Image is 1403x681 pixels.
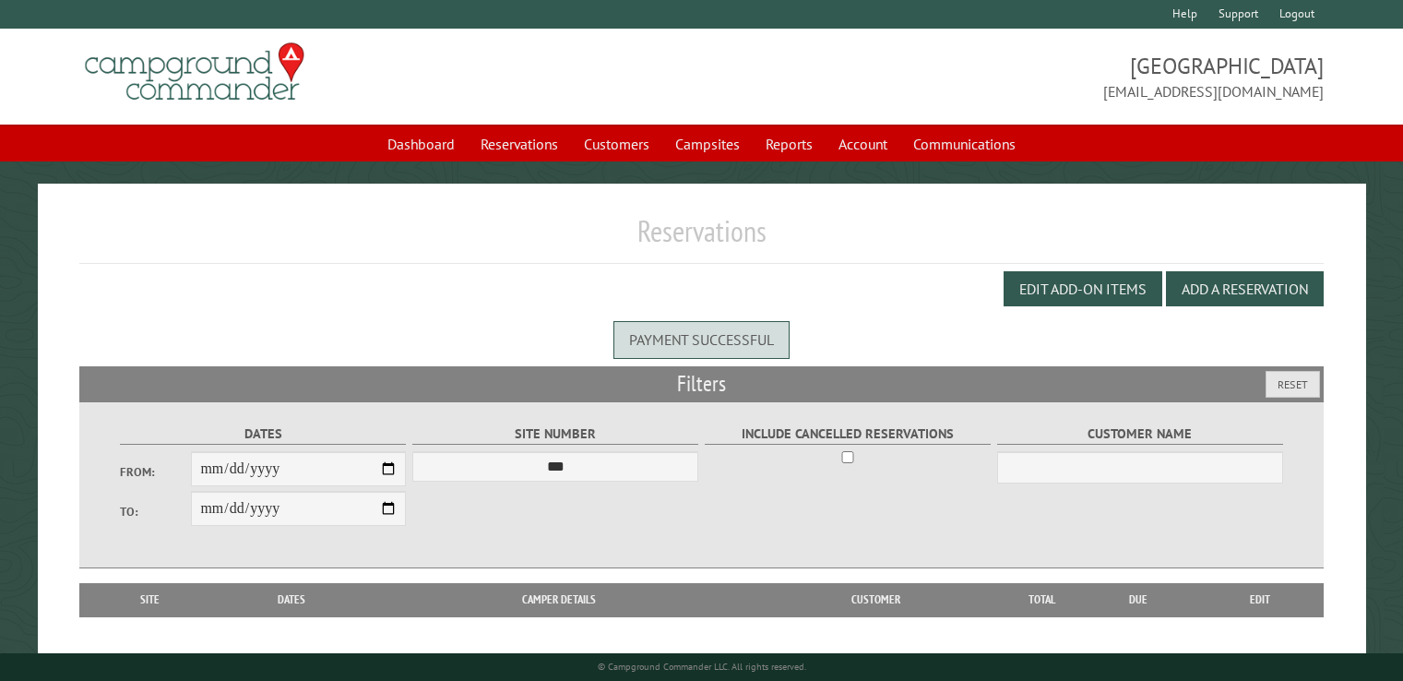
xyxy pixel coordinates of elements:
th: Edit [1197,583,1324,616]
th: Site [89,583,211,616]
small: © Campground Commander LLC. All rights reserved. [598,661,806,673]
button: Reset [1266,371,1320,398]
span: [GEOGRAPHIC_DATA] [EMAIL_ADDRESS][DOMAIN_NAME] [702,51,1324,102]
button: Add a Reservation [1166,271,1324,306]
th: Due [1079,583,1197,616]
label: Include Cancelled Reservations [705,424,992,445]
label: To: [120,503,192,520]
a: Account [827,126,898,161]
a: Campsites [664,126,751,161]
label: Customer Name [997,424,1284,445]
th: Customer [746,583,1005,616]
label: Dates [120,424,407,445]
label: Site Number [412,424,699,445]
a: Reservations [470,126,569,161]
a: Communications [902,126,1027,161]
button: Edit Add-on Items [1004,271,1162,306]
th: Camper Details [372,583,746,616]
th: Total [1005,583,1079,616]
div: Payment successful [613,321,790,358]
a: Reports [755,126,824,161]
h1: Reservations [79,213,1324,264]
label: From: [120,463,192,481]
img: Campground Commander [79,36,310,108]
h2: Filters [79,366,1324,401]
a: Dashboard [376,126,466,161]
th: Dates [211,583,372,616]
a: Customers [573,126,660,161]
